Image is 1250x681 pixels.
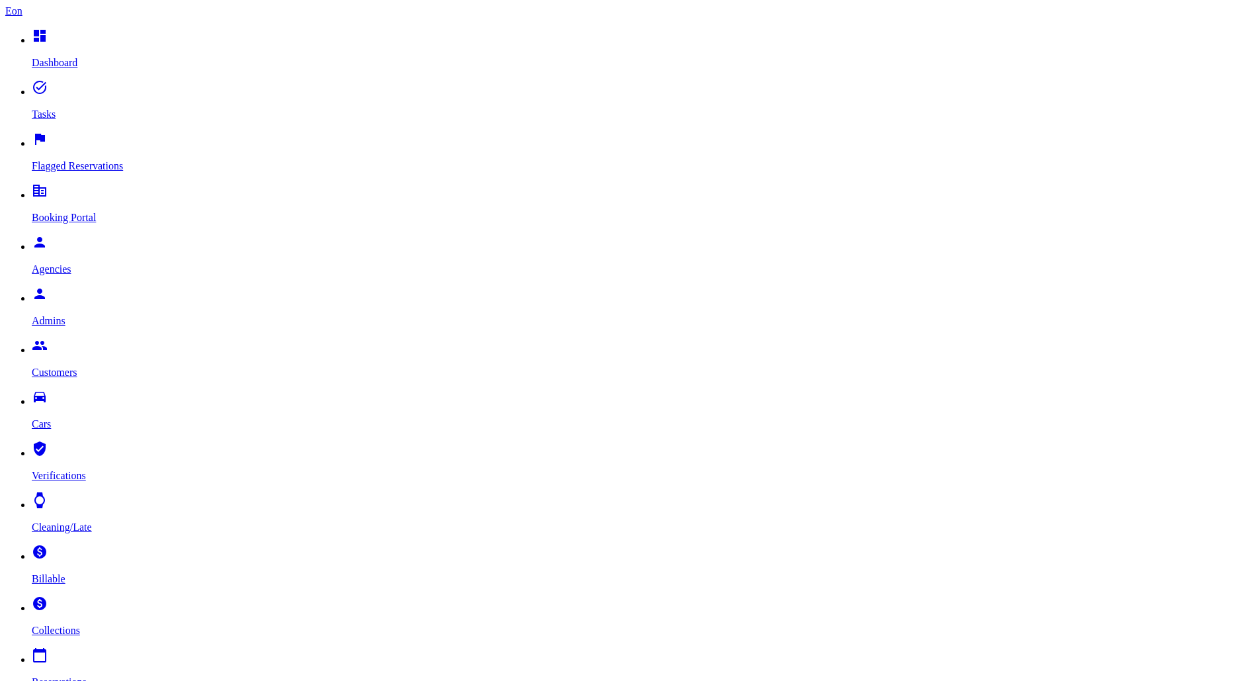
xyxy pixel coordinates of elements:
i: verified_user [32,441,48,457]
p: Flagged Reservations [32,160,1245,172]
a: paid Billable [32,551,1245,585]
p: Booking Portal [32,212,1245,224]
p: Dashboard [32,57,1245,69]
p: Verifications [32,470,1245,482]
a: flag Flagged Reservations [32,138,1245,172]
a: Eon [5,5,22,17]
p: Cars [32,418,1245,430]
i: watch [32,492,48,508]
i: task_alt [32,79,48,95]
i: calendar_today [32,647,48,663]
a: people Customers [32,344,1245,379]
a: person Admins [32,293,1245,327]
a: person Agencies [32,241,1245,275]
i: drive_eta [32,389,48,405]
p: Agencies [32,263,1245,275]
p: Collections [32,625,1245,637]
i: paid [32,544,48,560]
p: Billable [32,573,1245,585]
p: Cleaning/Late [32,522,1245,533]
i: person [32,234,48,250]
p: Tasks [32,109,1245,120]
i: flag [32,131,48,147]
a: paid Collections [32,602,1245,637]
i: dashboard [32,28,48,44]
a: dashboard Dashboard [32,34,1245,69]
i: paid [32,596,48,612]
i: corporate_fare [32,183,48,199]
a: corporate_fare Booking Portal [32,189,1245,224]
a: task_alt Tasks [32,86,1245,120]
a: watch Cleaning/Late [32,499,1245,533]
i: people [32,338,48,353]
p: Admins [32,315,1245,327]
a: drive_eta Cars [32,396,1245,430]
p: Customers [32,367,1245,379]
a: verified_user Verifications [32,447,1245,482]
i: person [32,286,48,302]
